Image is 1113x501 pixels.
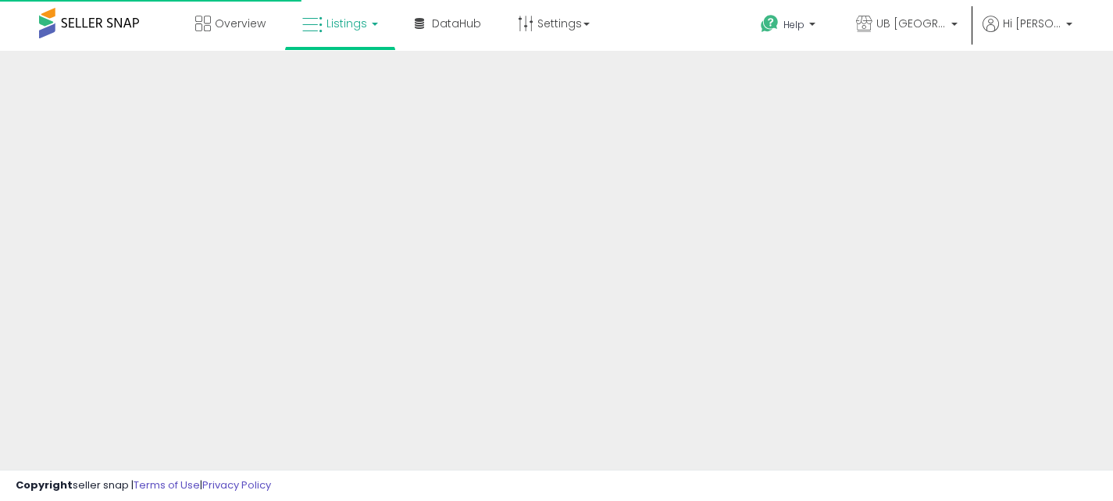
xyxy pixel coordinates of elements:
[215,16,266,31] span: Overview
[783,18,804,31] span: Help
[16,478,73,492] strong: Copyright
[1003,16,1061,31] span: Hi [PERSON_NAME]
[432,16,481,31] span: DataHub
[876,16,947,31] span: UB [GEOGRAPHIC_DATA]
[983,16,1072,51] a: Hi [PERSON_NAME]
[202,478,271,492] a: Privacy Policy
[16,478,271,493] div: seller snap | |
[760,14,779,34] i: Get Help
[326,16,367,31] span: Listings
[134,478,200,492] a: Terms of Use
[748,2,831,51] a: Help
